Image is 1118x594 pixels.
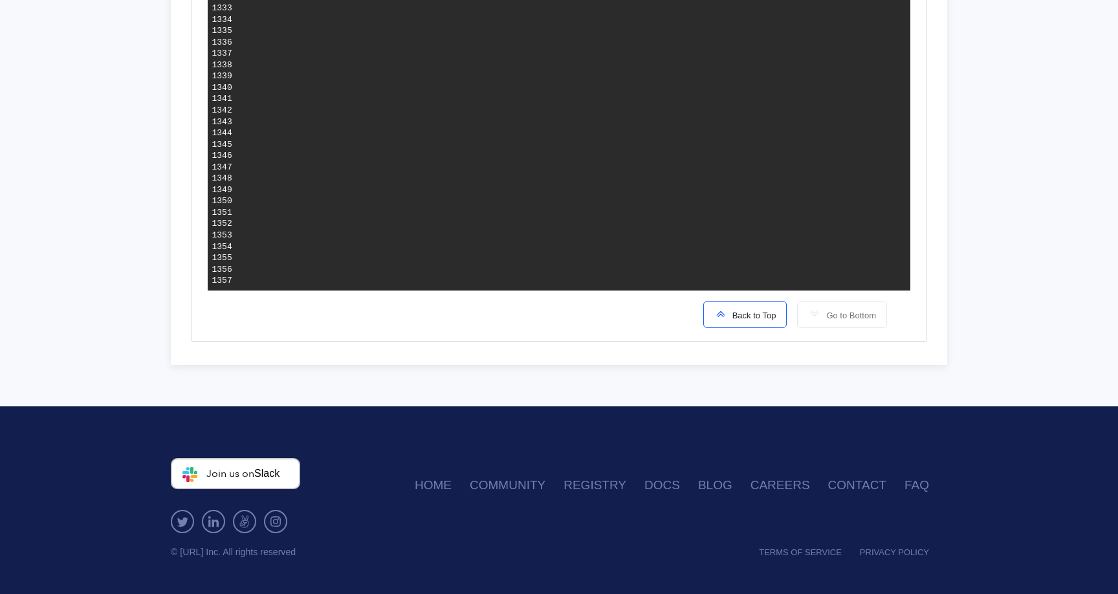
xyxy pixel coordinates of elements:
img: scroll-to-icon-light-gray.svg [808,307,821,320]
div: 1349 [212,184,232,196]
div: 1350 [212,195,232,207]
div: 1355 [212,252,232,264]
div: 1357 [212,275,232,287]
span: Go to Bottom [821,311,876,320]
a: Blog [698,471,751,500]
a: FAQ [904,471,947,500]
a: Registry [564,471,644,500]
button: Go to Bottom [797,301,887,328]
div: 1333 [212,3,232,14]
div: 1337 [212,48,232,60]
div: 1352 [212,218,232,230]
div: 1345 [212,139,232,151]
a: Contact [828,471,904,500]
div: 1344 [212,127,232,139]
a: Terms of Service [759,541,860,564]
div: 1351 [212,207,232,219]
div: 1336 [212,37,232,49]
a: Home [415,471,470,500]
div: 1347 [212,162,232,173]
a: Privacy Policy [860,541,947,564]
div: 1341 [212,93,232,105]
div: 1338 [212,60,232,71]
div: 1354 [212,241,232,253]
span: Back to Top [727,311,776,320]
div: 1346 [212,150,232,162]
img: scroll-to-icon.svg [714,307,727,320]
a: Docs [644,471,698,500]
button: Back to Top [703,301,787,328]
div: 1343 [212,116,232,128]
div: 1340 [212,82,232,94]
div: 1335 [212,25,232,37]
a: Community [470,471,564,500]
span: Slack [254,468,279,479]
div: 1356 [212,264,232,276]
div: 1348 [212,173,232,184]
div: 1353 [212,230,232,241]
div: 1334 [212,14,232,26]
div: 1342 [212,105,232,116]
div: © [URL] Inc. All rights reserved [171,545,559,559]
div: 1339 [212,71,232,82]
a: Join us onSlack [171,458,300,489]
a: Careers [751,471,828,500]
